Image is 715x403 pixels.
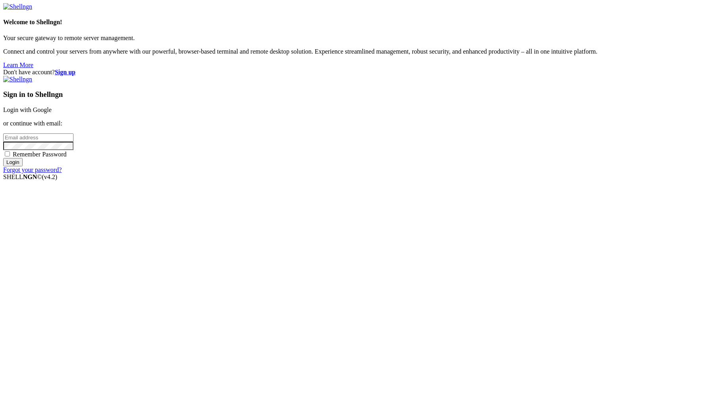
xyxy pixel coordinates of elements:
span: SHELL © [3,174,57,180]
input: Email address [3,133,73,142]
p: Your secure gateway to remote server management. [3,35,712,42]
a: Sign up [55,69,75,75]
input: Remember Password [5,151,10,156]
span: Remember Password [13,151,67,158]
h3: Sign in to Shellngn [3,90,712,99]
a: Learn More [3,62,33,68]
img: Shellngn [3,3,32,10]
img: Shellngn [3,76,32,83]
h4: Welcome to Shellngn! [3,19,712,26]
a: Login with Google [3,106,52,113]
p: or continue with email: [3,120,712,127]
input: Login [3,158,23,166]
span: 4.2.0 [42,174,58,180]
b: NGN [23,174,37,180]
p: Connect and control your servers from anywhere with our powerful, browser-based terminal and remo... [3,48,712,55]
div: Don't have account? [3,69,712,76]
a: Forgot your password? [3,166,62,173]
